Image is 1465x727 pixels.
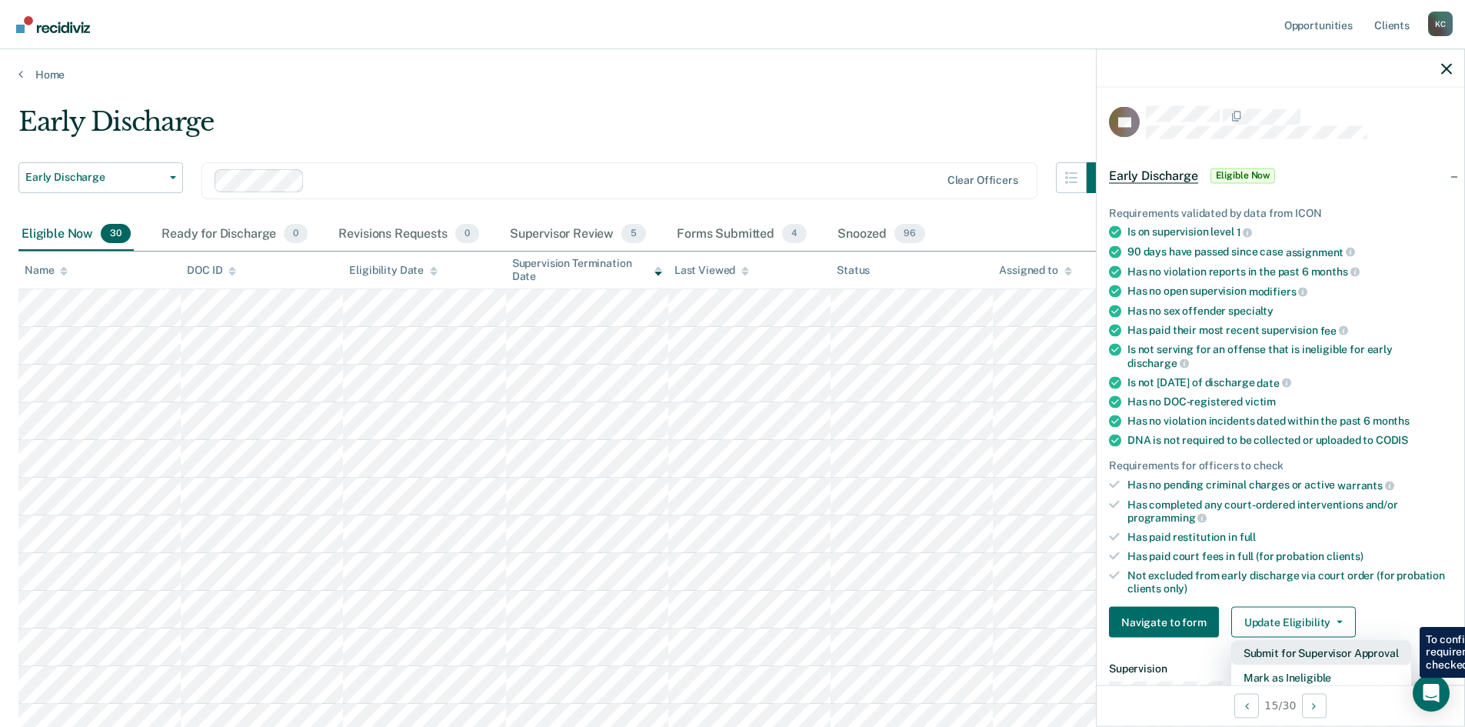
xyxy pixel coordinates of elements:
[1127,265,1452,278] div: Has no violation reports in the past 6
[1097,685,1464,725] div: 15 / 30
[1127,531,1452,544] div: Has paid restitution in
[894,224,925,244] span: 96
[1127,375,1452,389] div: Is not [DATE] of discharge
[1231,641,1411,665] button: Submit for Supervisor Approval
[18,218,134,252] div: Eligible Now
[455,224,479,244] span: 0
[1286,245,1355,258] span: assignment
[674,218,810,252] div: Forms Submitted
[1127,343,1452,369] div: Is not serving for an offense that is ineligible for early
[18,68,1447,82] a: Home
[1127,498,1452,524] div: Has completed any court-ordered interventions and/or
[101,224,131,244] span: 30
[1127,323,1452,337] div: Has paid their most recent supervision
[947,174,1018,187] div: Clear officers
[1127,356,1189,369] span: discharge
[1257,376,1290,389] span: date
[1327,549,1363,562] span: clients)
[512,257,662,283] div: Supervision Termination Date
[1109,607,1219,638] button: Navigate to form
[1127,395,1452,409] div: Has no DOC-registered
[187,264,236,277] div: DOC ID
[837,264,870,277] div: Status
[1109,168,1198,183] span: Early Discharge
[1228,304,1274,316] span: specialty
[999,264,1071,277] div: Assigned to
[335,218,481,252] div: Revisions Requests
[1373,415,1410,427] span: months
[1127,569,1452,595] div: Not excluded from early discharge via court order (for probation clients
[1240,531,1256,543] span: full
[1127,225,1452,239] div: Is on supervision level
[1376,434,1408,446] span: CODIS
[621,224,646,244] span: 5
[1245,395,1276,408] span: victim
[158,218,311,252] div: Ready for Discharge
[1320,324,1348,336] span: fee
[674,264,749,277] div: Last Viewed
[1302,693,1327,718] button: Next Opportunity
[1413,675,1450,712] div: Open Intercom Messenger
[1234,693,1259,718] button: Previous Opportunity
[18,106,1117,150] div: Early Discharge
[1109,206,1452,219] div: Requirements validated by data from ICON
[1231,607,1356,638] button: Update Eligibility
[1109,607,1225,638] a: Navigate to form link
[1127,479,1452,492] div: Has no pending criminal charges or active
[1127,304,1452,317] div: Has no sex offender
[1428,12,1453,36] button: Profile dropdown button
[1231,665,1411,690] button: Mark as Ineligible
[1311,265,1360,278] span: months
[25,171,164,184] span: Early Discharge
[1097,151,1464,200] div: Early DischargeEligible Now
[1237,226,1253,238] span: 1
[1428,12,1453,36] div: K C
[1127,245,1452,258] div: 90 days have passed since case
[1109,662,1452,675] dt: Supervision
[1127,415,1452,428] div: Has no violation incidents dated within the past 6
[349,264,438,277] div: Eligibility Date
[834,218,928,252] div: Snoozed
[1127,512,1207,524] span: programming
[284,224,308,244] span: 0
[1109,459,1452,472] div: Requirements for officers to check
[507,218,650,252] div: Supervisor Review
[25,264,68,277] div: Name
[1127,434,1452,447] div: DNA is not required to be collected or uploaded to
[782,224,807,244] span: 4
[1164,582,1187,594] span: only)
[16,16,90,33] img: Recidiviz
[1127,285,1452,298] div: Has no open supervision
[1127,549,1452,562] div: Has paid court fees in full (for probation
[1249,285,1308,297] span: modifiers
[1210,168,1276,183] span: Eligible Now
[1337,479,1394,491] span: warrants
